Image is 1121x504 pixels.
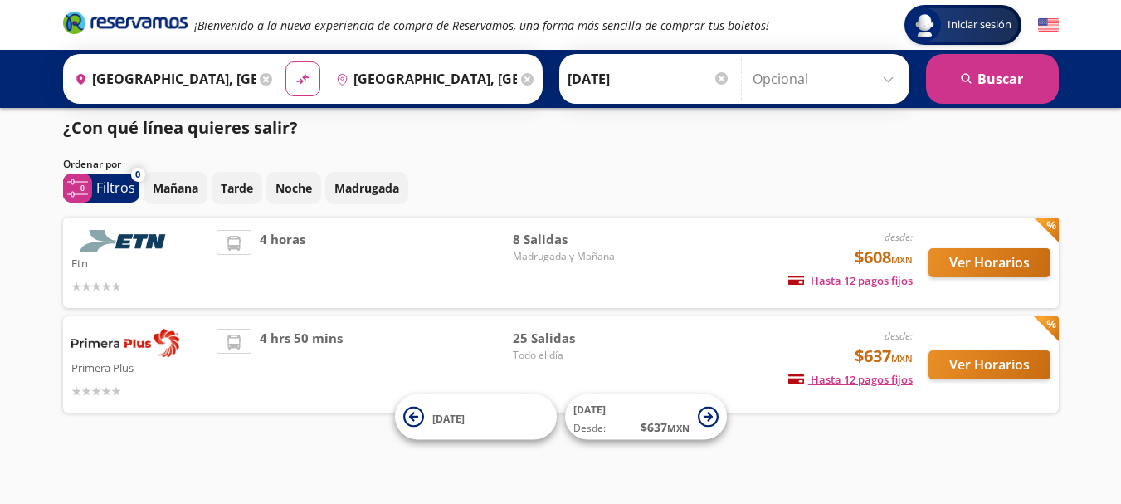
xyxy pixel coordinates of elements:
input: Opcional [753,58,901,100]
input: Elegir Fecha [568,58,730,100]
span: [DATE] [573,403,606,417]
p: ¿Con qué línea quieres salir? [63,115,298,140]
a: Brand Logo [63,10,188,40]
span: Todo el día [513,348,629,363]
button: Tarde [212,172,262,204]
img: Etn [71,230,179,252]
p: Ordenar por [63,157,121,172]
input: Buscar Destino [329,58,517,100]
span: 25 Salidas [513,329,629,348]
p: Filtros [96,178,135,198]
span: $637 [855,344,913,369]
button: Ver Horarios [928,248,1050,277]
em: ¡Bienvenido a la nueva experiencia de compra de Reservamos, una forma más sencilla de comprar tus... [194,17,769,33]
small: MXN [667,422,690,434]
button: [DATE]Desde:$637MXN [565,394,727,440]
span: $ 637 [641,418,690,436]
span: Hasta 12 pagos fijos [788,372,913,387]
p: Etn [71,252,209,272]
button: Mañana [144,172,207,204]
small: MXN [891,253,913,266]
p: Primera Plus [71,357,209,377]
img: Primera Plus [71,329,179,357]
i: Brand Logo [63,10,188,35]
button: Madrugada [325,172,408,204]
span: Desde: [573,421,606,436]
button: 0Filtros [63,174,139,203]
span: Hasta 12 pagos fijos [788,273,913,288]
em: desde: [885,329,913,343]
p: Noche [275,179,312,197]
button: Noche [266,172,321,204]
p: Tarde [221,179,253,197]
input: Buscar Origen [68,58,256,100]
button: Buscar [926,54,1059,104]
span: Iniciar sesión [941,17,1018,33]
p: Mañana [153,179,198,197]
span: 8 Salidas [513,230,629,249]
span: [DATE] [432,411,465,425]
span: 0 [135,168,140,182]
em: desde: [885,230,913,244]
span: Madrugada y Mañana [513,249,629,264]
span: 4 horas [260,230,305,296]
span: $608 [855,245,913,270]
span: 4 hrs 50 mins [260,329,343,400]
button: Ver Horarios [928,350,1050,379]
button: [DATE] [395,394,557,440]
p: Madrugada [334,179,399,197]
button: English [1038,15,1059,36]
small: MXN [891,352,913,365]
